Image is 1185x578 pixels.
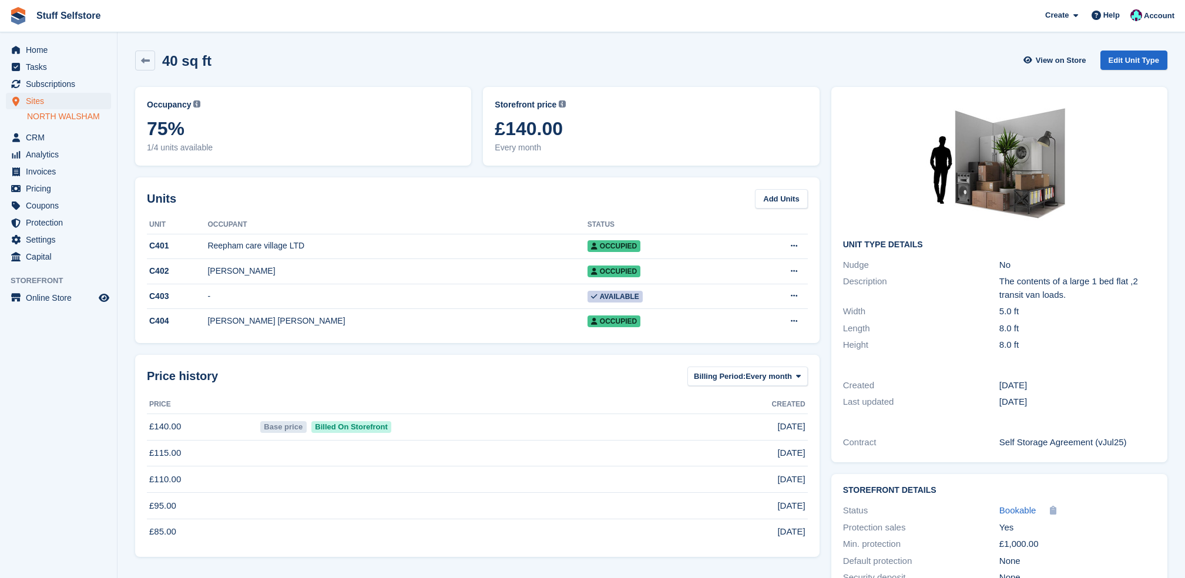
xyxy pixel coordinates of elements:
[207,240,587,252] div: Reepham care village LTD
[9,7,27,25] img: stora-icon-8386f47178a22dfd0bd8f6a31ec36ba5ce8667c1dd55bd0f319d3a0aa187defe.svg
[559,100,566,107] img: icon-info-grey-7440780725fd019a000dd9b08b2336e03edf1995a4989e88bcd33f0948082b44.svg
[755,189,807,209] a: Add Units
[1103,9,1120,21] span: Help
[843,258,999,272] div: Nudge
[6,146,111,163] a: menu
[26,146,96,163] span: Analytics
[1045,9,1069,21] span: Create
[843,240,1156,250] h2: Unit Type details
[1036,55,1086,66] span: View on Store
[495,99,556,111] span: Storefront price
[26,231,96,248] span: Settings
[843,555,999,568] div: Default protection
[147,265,207,277] div: C402
[843,521,999,535] div: Protection sales
[26,180,96,197] span: Pricing
[6,76,111,92] a: menu
[843,436,999,449] div: Contract
[147,440,258,466] td: £115.00
[999,275,1156,301] div: The contents of a large 1 bed flat ,2 transit van loads.
[97,291,111,305] a: Preview store
[843,537,999,551] div: Min. protection
[6,197,111,214] a: menu
[6,93,111,109] a: menu
[147,142,459,154] span: 1/4 units available
[777,473,805,486] span: [DATE]
[911,99,1087,231] img: 40-sqft-unit.jpg
[26,214,96,231] span: Protection
[147,395,258,414] th: Price
[207,315,587,327] div: [PERSON_NAME] [PERSON_NAME]
[777,499,805,513] span: [DATE]
[6,248,111,265] a: menu
[588,216,740,234] th: Status
[147,99,191,111] span: Occupancy
[999,305,1156,318] div: 5.0 ft
[207,265,587,277] div: [PERSON_NAME]
[843,379,999,392] div: Created
[6,163,111,180] a: menu
[999,504,1036,517] a: Bookable
[26,59,96,75] span: Tasks
[147,493,258,519] td: £95.00
[6,290,111,306] a: menu
[1144,10,1174,22] span: Account
[147,118,459,139] span: 75%
[588,240,640,252] span: Occupied
[27,111,111,122] a: NORTH WALSHAM
[26,42,96,58] span: Home
[147,240,207,252] div: C401
[746,371,792,382] span: Every month
[26,163,96,180] span: Invoices
[26,76,96,92] span: Subscriptions
[843,275,999,301] div: Description
[777,420,805,433] span: [DATE]
[999,338,1156,352] div: 8.0 ft
[11,275,117,287] span: Storefront
[6,214,111,231] a: menu
[495,142,807,154] span: Every month
[843,504,999,517] div: Status
[694,371,746,382] span: Billing Period:
[999,555,1156,568] div: None
[772,399,805,409] span: Created
[1130,9,1142,21] img: Simon Gardner
[147,466,258,493] td: £110.00
[687,367,808,386] button: Billing Period: Every month
[26,93,96,109] span: Sites
[999,521,1156,535] div: Yes
[588,266,640,277] span: Occupied
[843,305,999,318] div: Width
[162,53,212,69] h2: 40 sq ft
[999,258,1156,272] div: No
[147,290,207,303] div: C403
[26,248,96,265] span: Capital
[147,315,207,327] div: C404
[26,290,96,306] span: Online Store
[843,395,999,409] div: Last updated
[147,414,258,440] td: £140.00
[26,197,96,214] span: Coupons
[999,322,1156,335] div: 8.0 ft
[147,190,176,207] h2: Units
[843,486,1156,495] h2: Storefront Details
[1022,51,1091,70] a: View on Store
[588,291,643,303] span: Available
[6,59,111,75] a: menu
[6,129,111,146] a: menu
[6,231,111,248] a: menu
[999,505,1036,515] span: Bookable
[777,446,805,460] span: [DATE]
[32,6,105,25] a: Stuff Selfstore
[843,322,999,335] div: Length
[777,525,805,539] span: [DATE]
[1100,51,1167,70] a: Edit Unit Type
[6,180,111,197] a: menu
[193,100,200,107] img: icon-info-grey-7440780725fd019a000dd9b08b2336e03edf1995a4989e88bcd33f0948082b44.svg
[999,395,1156,409] div: [DATE]
[207,216,587,234] th: Occupant
[260,421,307,433] span: Base price
[311,421,392,433] span: Billed On Storefront
[999,379,1156,392] div: [DATE]
[999,537,1156,551] div: £1,000.00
